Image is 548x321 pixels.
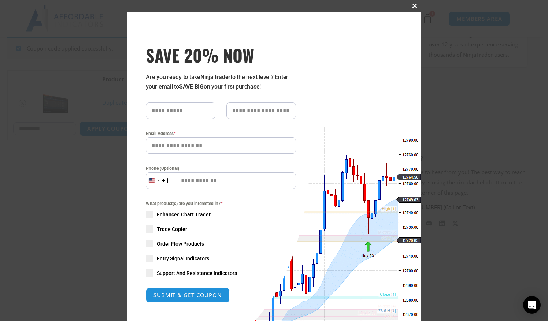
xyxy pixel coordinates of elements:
span: SAVE 20% NOW [146,45,296,65]
label: Order Flow Products [146,240,296,247]
span: Support And Resistance Indicators [157,269,237,277]
label: Trade Copier [146,225,296,233]
span: Trade Copier [157,225,187,233]
button: Selected country [146,172,169,189]
label: Entry Signal Indicators [146,255,296,262]
p: Are you ready to take to the next level? Enter your email to on your first purchase! [146,72,296,92]
div: +1 [162,176,169,186]
span: What product(s) are you interested in? [146,200,296,207]
span: Entry Signal Indicators [157,255,209,262]
span: Enhanced Chart Trader [157,211,211,218]
label: Support And Resistance Indicators [146,269,296,277]
strong: SAVE BIG [179,83,204,90]
div: Open Intercom Messenger [523,296,541,314]
button: SUBMIT & GET COUPON [146,288,230,303]
span: Order Flow Products [157,240,204,247]
strong: NinjaTrader [200,74,230,81]
label: Email Address [146,130,296,137]
label: Enhanced Chart Trader [146,211,296,218]
label: Phone (Optional) [146,165,296,172]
